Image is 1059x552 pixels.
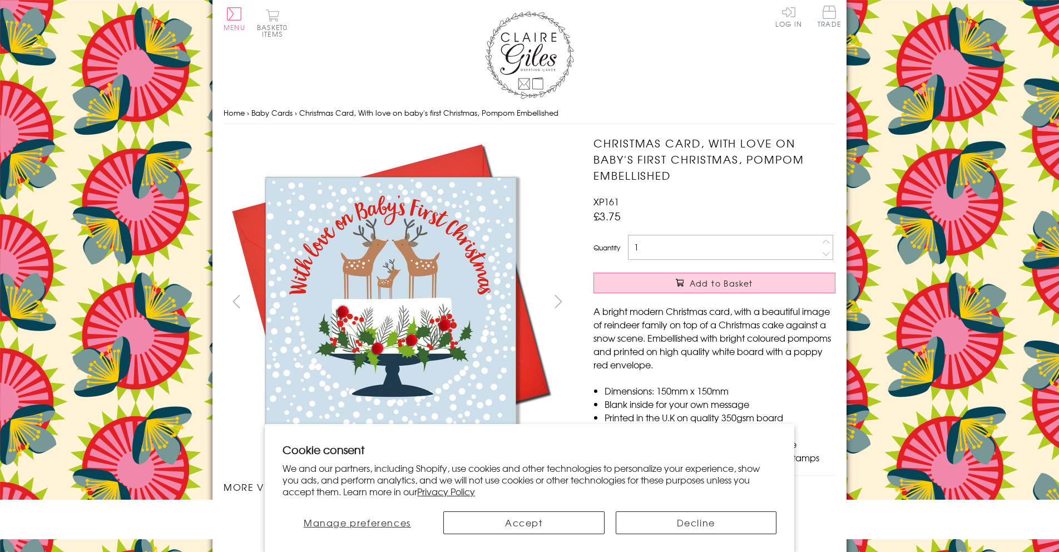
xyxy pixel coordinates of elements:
li: Blank inside for your own message [605,397,835,411]
a: Trade [818,6,841,29]
button: next [546,289,571,314]
img: Christmas Card, With love on baby's first Christmas, Pompom Embellished [224,135,557,469]
span: 0 items [262,22,288,39]
a: Privacy Policy [417,485,475,498]
h3: More views [224,480,571,494]
p: A bright modern Christmas card, with a beautiful image of reindeer family on top of a Christmas c... [593,304,835,371]
h2: Cookie consent [283,442,776,457]
span: £3.75 [593,208,621,224]
button: Menu [224,7,245,31]
li: Printed in the U.K on quality 350gsm board [605,411,835,424]
a: Log In [775,6,802,27]
span: Christmas Card, With love on baby's first Christmas, Pompom Embellished [299,107,558,118]
label: Quantity [593,243,620,253]
span: › [247,107,249,118]
nav: breadcrumbs [224,102,835,125]
p: We and our partners, including Shopify, use cookies and other technologies to personalize your ex... [283,462,776,497]
a: Home [224,107,245,118]
span: Trade [818,6,841,27]
a: Baby Cards [251,107,293,118]
h1: Christmas Card, With love on baby's first Christmas, Pompom Embellished [593,135,835,183]
button: Accept [443,511,605,534]
span: Add to Basket [690,278,753,289]
img: Claire Giles Greetings Cards [485,11,574,99]
span: XP161 [593,195,619,208]
button: Add to Basket [593,273,835,293]
li: Dimensions: 150mm x 150mm [605,384,835,397]
span: Manage preferences [304,516,411,529]
button: prev [224,289,249,314]
span: Menu [224,22,245,32]
button: Manage preferences [283,511,432,534]
img: Christmas Card, With love on baby's first Christmas, Pompom Embellished [571,135,905,469]
span: › [295,107,297,118]
button: Basket0 items [257,9,288,37]
button: Decline [616,511,777,534]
